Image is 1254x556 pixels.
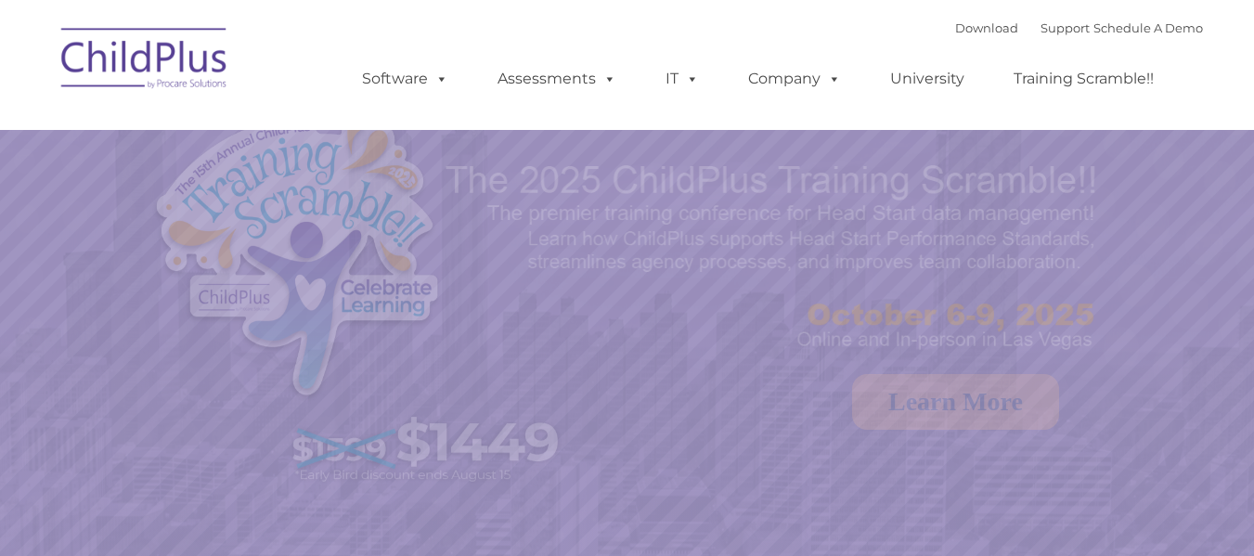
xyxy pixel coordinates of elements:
[1093,20,1203,35] a: Schedule A Demo
[343,60,467,97] a: Software
[730,60,860,97] a: Company
[955,20,1203,35] font: |
[852,374,1059,430] a: Learn More
[955,20,1018,35] a: Download
[52,15,238,108] img: ChildPlus by Procare Solutions
[872,60,983,97] a: University
[479,60,635,97] a: Assessments
[995,60,1172,97] a: Training Scramble!!
[1041,20,1090,35] a: Support
[647,60,717,97] a: IT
